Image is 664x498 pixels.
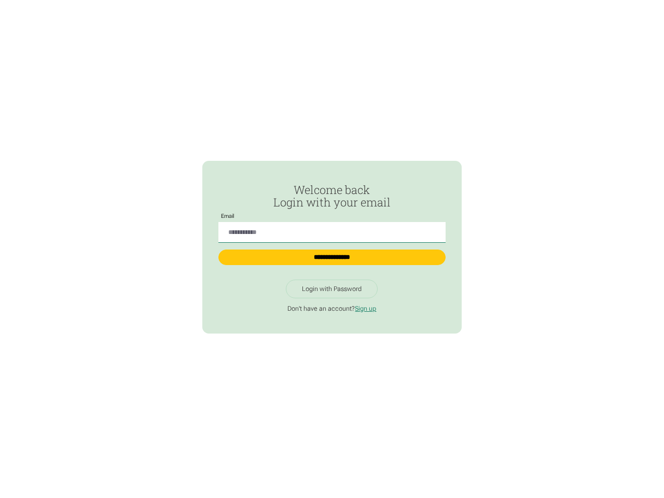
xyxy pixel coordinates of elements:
[302,285,362,293] div: Login with Password
[218,184,445,273] form: Passwordless Login
[218,305,445,313] p: Don't have an account?
[355,305,376,312] a: Sign up
[218,184,445,209] h2: Welcome back Login with your email
[218,213,237,219] label: Email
